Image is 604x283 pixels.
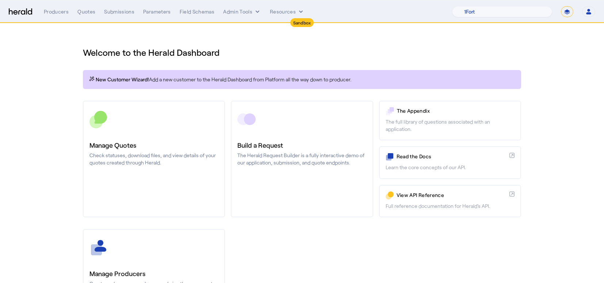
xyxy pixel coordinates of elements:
[89,152,218,166] p: Check statuses, download files, and view details of your quotes created through Herald.
[180,8,215,15] div: Field Schemas
[386,118,515,133] p: The full library of questions associated with an application.
[379,146,521,179] a: Read the DocsLearn the core concepts of our API.
[143,8,171,15] div: Parameters
[290,18,314,27] div: Sandbox
[89,268,218,279] h3: Manage Producers
[397,191,506,199] p: View API Reference
[83,47,521,58] h1: Welcome to the Herald Dashboard
[89,140,218,150] h3: Manage Quotes
[77,8,95,15] div: Quotes
[44,8,69,15] div: Producers
[386,202,515,210] p: Full reference documentation for Herald's API.
[83,101,225,217] a: Manage QuotesCheck statuses, download files, and view details of your quotes created through Herald.
[231,101,373,217] a: Build a RequestThe Herald Request Builder is a fully interactive demo of our application, submiss...
[386,164,515,171] p: Learn the core concepts of our API.
[9,8,32,15] img: Herald Logo
[237,152,366,166] p: The Herald Request Builder is a fully interactive demo of our application, submission, and quote ...
[379,185,521,217] a: View API ReferenceFull reference documentation for Herald's API.
[237,140,366,150] h3: Build a Request
[104,8,134,15] div: Submissions
[397,153,506,160] p: Read the Docs
[397,107,515,115] p: The Appendix
[270,8,305,15] button: Resources dropdown menu
[223,8,261,15] button: internal dropdown menu
[379,101,521,140] a: The AppendixThe full library of questions associated with an application.
[96,76,149,83] span: New Customer Wizard!
[89,76,515,83] p: Add a new customer to the Herald Dashboard from Platform all the way down to producer.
